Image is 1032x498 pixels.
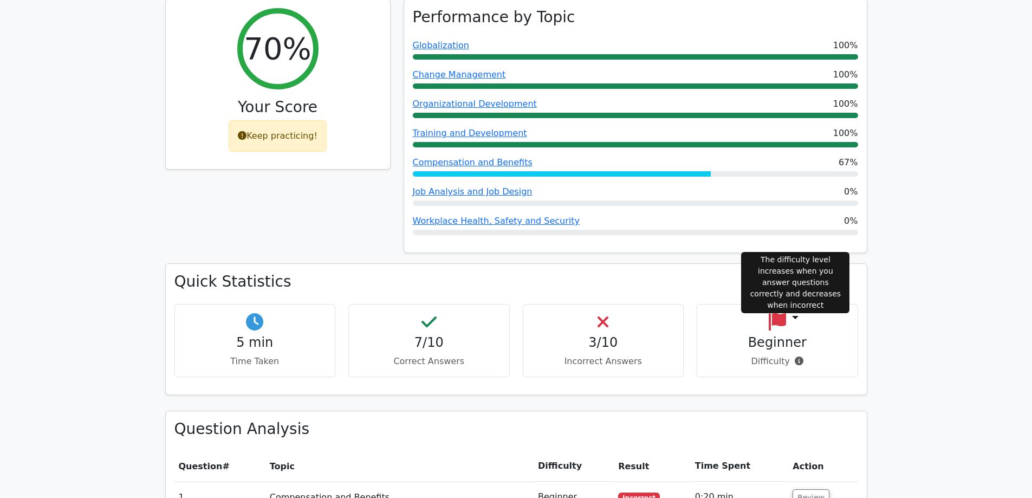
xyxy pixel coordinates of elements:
span: 0% [844,215,858,228]
span: 67% [839,156,858,169]
a: Globalization [413,40,469,50]
th: Result [614,451,691,482]
th: Topic [265,451,534,482]
h4: 5 min [184,335,327,351]
a: Change Management [413,69,506,80]
h4: 3/10 [532,335,675,351]
th: Action [788,451,858,482]
p: Difficulty [706,355,849,368]
p: Incorrect Answers [532,355,675,368]
p: Correct Answers [358,355,501,368]
p: Time Taken [184,355,327,368]
a: Compensation and Benefits [413,157,533,167]
span: 100% [833,68,858,81]
span: 0% [844,185,858,198]
span: 100% [833,127,858,140]
th: # [174,451,265,482]
a: Job Analysis and Job Design [413,186,533,197]
a: Workplace Health, Safety and Security [413,216,580,226]
span: 100% [833,98,858,111]
span: 100% [833,39,858,52]
h3: Question Analysis [174,420,858,438]
span: Question [179,461,223,471]
h4: 7/10 [358,335,501,351]
div: The difficulty level increases when you answer questions correctly and decreases when incorrect [741,252,849,313]
th: Time Spent [691,451,789,482]
h3: Performance by Topic [413,8,575,27]
th: Difficulty [534,451,614,482]
a: Organizational Development [413,99,537,109]
h3: Quick Statistics [174,273,858,291]
h4: Beginner [706,335,849,351]
h3: Your Score [174,98,381,117]
h2: 70% [244,30,311,67]
a: Training and Development [413,128,527,138]
div: Keep practicing! [229,120,327,152]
